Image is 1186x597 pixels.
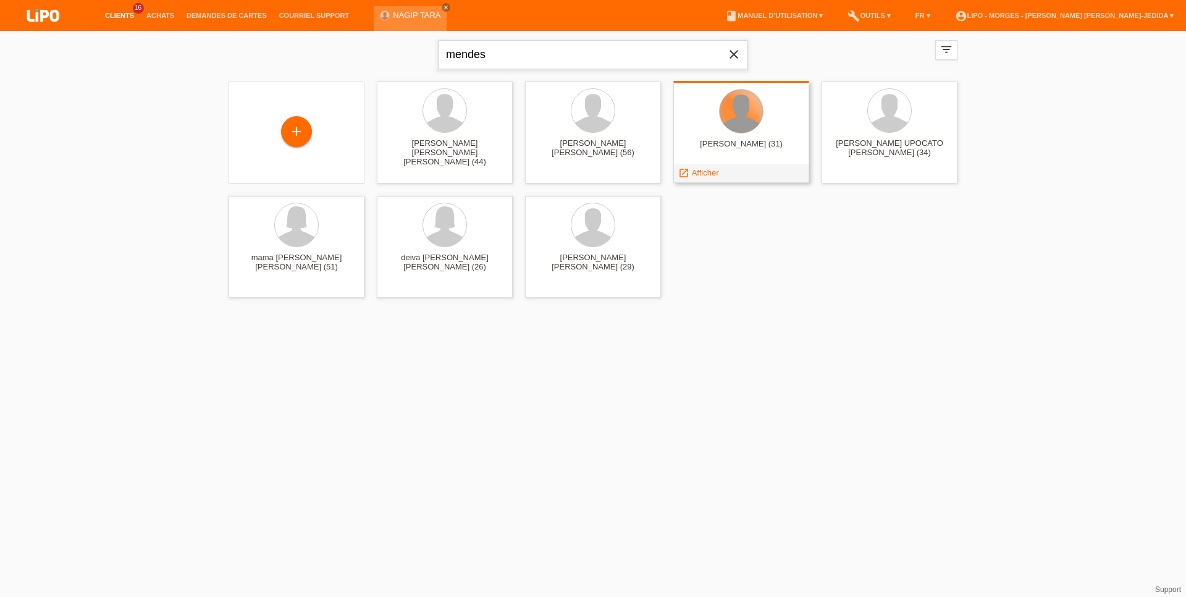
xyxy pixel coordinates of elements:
div: [PERSON_NAME] (31) [683,139,799,159]
a: Clients [99,12,140,19]
div: mama [PERSON_NAME] [PERSON_NAME] (51) [238,253,355,273]
a: Demandes de cartes [180,12,273,19]
span: 16 [133,3,144,14]
div: deiva [PERSON_NAME] [PERSON_NAME] (26) [387,253,503,273]
div: [PERSON_NAME] [PERSON_NAME] [PERSON_NAME] (44) [387,138,503,161]
a: account_circleLIPO - Morges - [PERSON_NAME] [PERSON_NAME]-Jedida ▾ [949,12,1180,19]
div: [PERSON_NAME] [PERSON_NAME] (56) [535,138,651,158]
i: close [726,47,741,62]
i: filter_list [940,43,953,56]
a: FR ▾ [909,12,936,19]
a: LIPO pay [12,25,74,35]
div: [PERSON_NAME] UPOCATO [PERSON_NAME] (34) [831,138,948,158]
div: [PERSON_NAME] [PERSON_NAME] (29) [535,253,651,273]
a: NAGIP TARA [393,11,440,20]
div: Enregistrer le client [282,121,311,142]
a: Courriel Support [273,12,355,19]
i: launch [678,167,689,179]
i: build [847,10,860,22]
a: launch Afficher [678,168,718,177]
span: Afficher [692,168,719,177]
a: Achats [140,12,180,19]
i: book [725,10,738,22]
a: buildOutils ▾ [841,12,896,19]
i: close [443,4,449,11]
a: bookManuel d’utilisation ▾ [719,12,829,19]
a: close [442,3,450,12]
input: Recherche... [439,40,747,69]
i: account_circle [955,10,967,22]
a: Support [1155,585,1181,594]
